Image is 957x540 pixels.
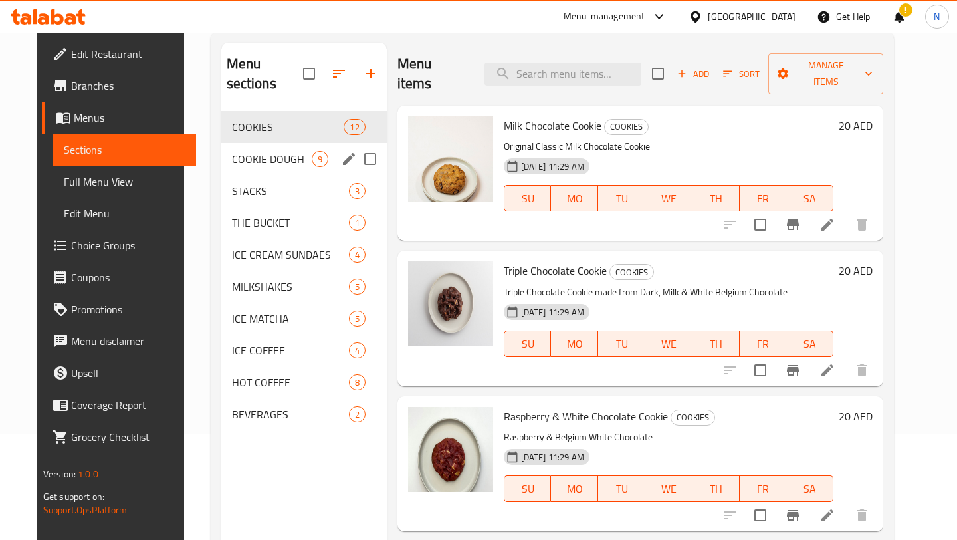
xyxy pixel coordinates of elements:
span: FR [745,479,782,499]
span: Add item [672,64,714,84]
span: COOKIES [605,119,648,134]
span: Get support on: [43,488,104,505]
span: [DATE] 11:29 AM [516,306,589,319]
input: search [484,63,641,86]
button: Branch-specific-item [777,209,809,241]
span: TH [698,335,734,354]
span: SA [792,189,828,208]
a: Coverage Report [42,389,196,421]
a: Edit Menu [53,198,196,229]
a: Sections [53,134,196,166]
span: TU [603,335,640,354]
button: TH [692,185,740,211]
button: WE [645,331,692,357]
span: FR [745,189,782,208]
div: items [312,151,328,167]
a: Upsell [42,357,196,389]
div: Menu-management [564,9,645,25]
span: Menus [74,110,185,126]
a: Coupons [42,261,196,293]
button: SA [786,185,833,211]
button: SA [786,475,833,502]
div: [GEOGRAPHIC_DATA] [708,9,796,24]
p: Raspberry & Belgium White Chocolate [504,429,833,446]
h6: 20 AED [839,261,873,280]
div: COOKIES12 [221,111,387,143]
a: Edit menu item [819,362,835,378]
span: WE [651,189,687,208]
button: MO [551,185,598,211]
h6: 20 AED [839,116,873,135]
button: Sort [720,64,763,84]
button: FR [740,475,787,502]
div: items [349,311,366,327]
span: SU [510,335,546,354]
div: items [349,342,366,358]
span: Add [675,67,711,82]
div: items [349,247,366,263]
span: 9 [312,153,328,166]
a: Branches [42,70,196,102]
span: 12 [344,121,364,134]
span: Milk Chocolate Cookie [504,116,601,136]
div: COOKIES [604,119,649,135]
span: Coupons [71,269,185,285]
button: delete [846,209,878,241]
h6: 20 AED [839,407,873,426]
p: Original Classic Milk Chocolate Cookie [504,138,833,155]
a: Grocery Checklist [42,421,196,453]
span: HOT COFFEE [232,374,349,390]
span: Menu disclaimer [71,333,185,349]
span: [DATE] 11:29 AM [516,160,589,173]
button: edit [339,149,359,169]
span: Raspberry & White Chocolate Cookie [504,406,668,426]
button: SA [786,331,833,357]
button: Add [672,64,714,84]
span: Select section [644,60,672,88]
span: Select to update [746,211,774,239]
button: Branch-specific-item [777,354,809,386]
span: TU [603,479,640,499]
span: WE [651,479,687,499]
span: Coverage Report [71,397,185,413]
div: ICE MATCHA5 [221,303,387,335]
button: TH [692,475,740,502]
span: MILKSHAKES [232,279,349,295]
div: COOKIES [671,410,715,426]
span: THE BUCKET [232,215,349,231]
img: Milk Chocolate Cookie [408,116,493,202]
div: HOT COFFEE8 [221,366,387,398]
button: TU [598,185,645,211]
span: BEVERAGES [232,406,349,422]
div: THE BUCKET1 [221,207,387,239]
span: COOKIES [232,119,344,135]
img: Raspberry & White Chocolate Cookie [408,407,493,492]
span: SA [792,335,828,354]
span: 5 [350,281,365,293]
button: MO [551,475,598,502]
button: SU [504,475,552,502]
div: items [349,215,366,231]
button: TU [598,331,645,357]
span: Sections [64,142,185,158]
span: SU [510,479,546,499]
span: Upsell [71,365,185,381]
span: Version: [43,466,76,483]
span: SA [792,479,828,499]
a: Full Menu View [53,166,196,198]
nav: Menu sections [221,106,387,436]
span: 8 [350,376,365,389]
span: SU [510,189,546,208]
span: Choice Groups [71,237,185,253]
span: TU [603,189,640,208]
p: Triple Chocolate Cookie made from Dark, Milk & White Belgium Chocolate [504,284,833,301]
div: items [349,279,366,295]
span: 4 [350,249,365,261]
span: COOKIES [671,410,714,425]
button: SU [504,331,552,357]
button: MO [551,331,598,357]
span: ICE COFFEE [232,342,349,358]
